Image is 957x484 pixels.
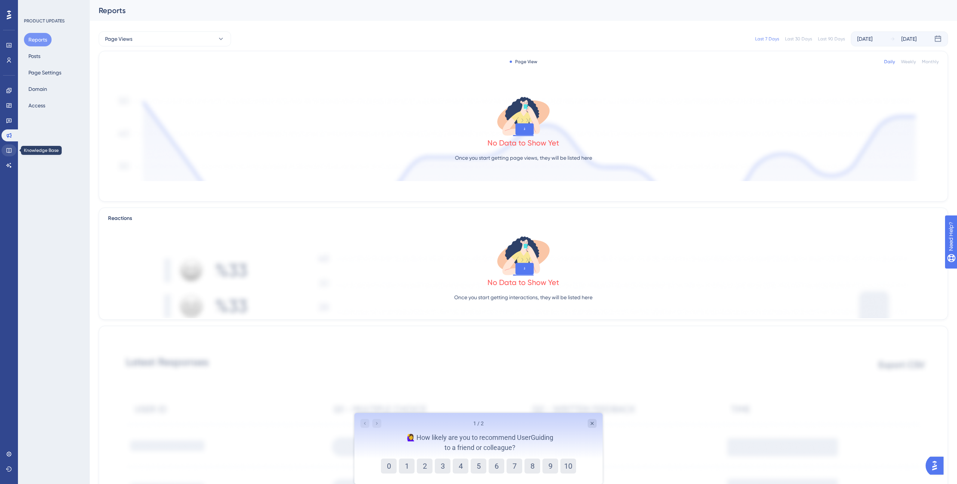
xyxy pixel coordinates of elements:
div: [DATE] [901,34,917,43]
div: No Data to Show Yet [487,277,559,288]
div: Weekly [901,59,916,65]
button: Access [24,99,50,112]
span: Need Help? [18,2,47,11]
div: [DATE] [857,34,873,43]
div: Reports [99,5,929,16]
button: Domain [24,82,52,96]
div: No Data to Show Yet [487,138,559,148]
button: Page Views [99,31,231,46]
p: Once you start getting interactions, they will be listed here [454,293,593,302]
div: Monthly [922,59,939,65]
button: Reports [24,33,52,46]
div: PRODUCT UPDATES [24,18,65,24]
button: Page Settings [24,66,66,79]
div: Last 30 Days [785,36,812,42]
div: Daily [884,59,895,65]
iframe: UserGuiding Survey [354,413,603,484]
div: Last 7 Days [755,36,779,42]
p: Once you start getting page views, they will be listed here [455,153,592,162]
button: Posts [24,49,45,63]
div: Reactions [108,214,939,223]
div: Last 90 Days [818,36,845,42]
div: Page View [510,59,537,65]
iframe: UserGuiding AI Assistant Launcher [926,454,948,477]
span: Page Views [105,34,132,43]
